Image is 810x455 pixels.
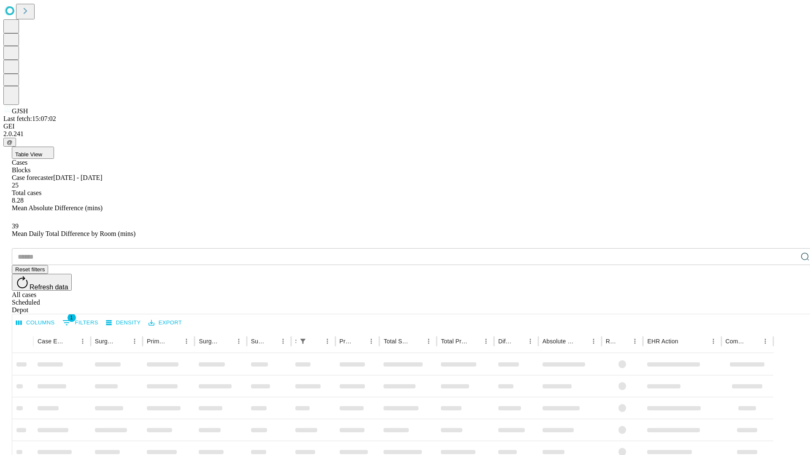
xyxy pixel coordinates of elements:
button: Sort [117,335,129,347]
button: Menu [365,335,377,347]
div: Total Scheduled Duration [383,338,410,345]
button: Reset filters [12,265,48,274]
span: Refresh data [30,284,68,291]
button: Menu [707,335,719,347]
button: Export [146,316,184,329]
span: Table View [15,151,42,158]
button: Sort [65,335,77,347]
div: Difference [498,338,512,345]
span: Mean Daily Total Difference by Room (mins) [12,230,135,237]
span: Total cases [12,189,41,196]
button: Sort [513,335,524,347]
span: Last fetch: 15:07:02 [3,115,56,122]
button: Sort [679,335,691,347]
div: Scheduled In Room Duration [295,338,296,345]
span: Mean Absolute Difference (mins) [12,204,103,211]
span: 8.28 [12,197,24,204]
button: Sort [411,335,423,347]
button: Sort [617,335,629,347]
div: Surgeon Name [95,338,116,345]
button: Select columns [14,316,57,329]
button: Density [104,316,143,329]
div: Total Predicted Duration [441,338,467,345]
div: Case Epic Id [38,338,64,345]
button: Sort [468,335,480,347]
button: Menu [129,335,140,347]
button: Menu [233,335,245,347]
div: Surgery Name [199,338,220,345]
button: Menu [423,335,435,347]
div: Absolute Difference [543,338,575,345]
div: 1 active filter [297,335,309,347]
button: Show filters [60,316,100,329]
button: Sort [576,335,588,347]
button: Sort [221,335,233,347]
span: @ [7,139,13,145]
span: 25 [12,182,19,189]
button: Menu [480,335,492,347]
button: Sort [169,335,181,347]
button: @ [3,138,16,147]
button: Menu [277,335,289,347]
button: Sort [265,335,277,347]
span: GJSH [12,107,28,115]
div: Primary Service [147,338,168,345]
span: Reset filters [15,266,45,273]
button: Menu [759,335,771,347]
span: [DATE] - [DATE] [53,174,102,181]
button: Menu [588,335,599,347]
button: Sort [354,335,365,347]
div: 2.0.241 [3,130,807,138]
button: Menu [321,335,333,347]
button: Menu [77,335,89,347]
button: Menu [181,335,192,347]
button: Table View [12,147,54,159]
button: Sort [310,335,321,347]
div: Comments [726,338,747,345]
div: EHR Action [647,338,678,345]
div: GEI [3,123,807,130]
button: Refresh data [12,274,72,291]
div: Surgery Date [251,338,265,345]
span: Case forecaster [12,174,53,181]
button: Sort [748,335,759,347]
span: 39 [12,222,19,230]
span: 1 [67,313,76,322]
button: Show filters [297,335,309,347]
button: Menu [629,335,641,347]
button: Menu [524,335,536,347]
div: Predicted In Room Duration [340,338,353,345]
div: Resolved in EHR [606,338,617,345]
